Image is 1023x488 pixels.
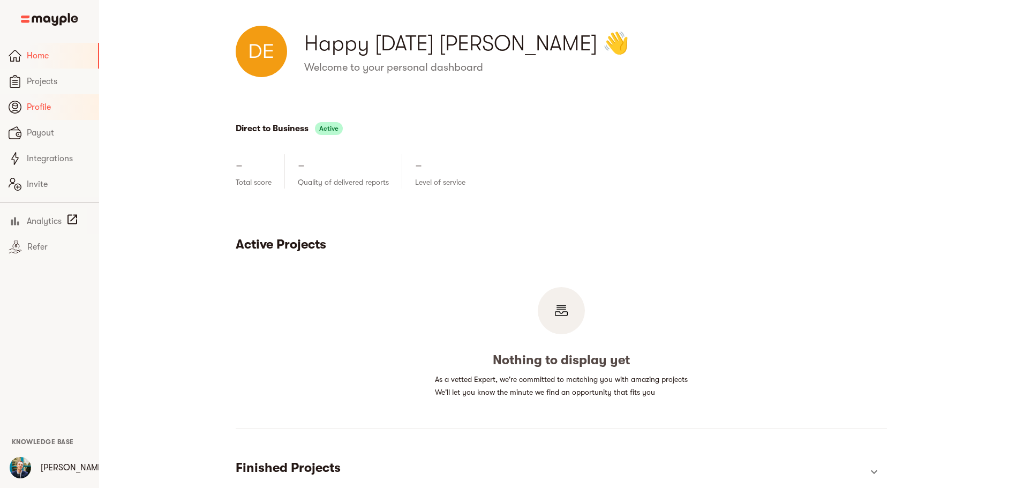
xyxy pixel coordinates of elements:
[27,75,91,88] span: Projects
[304,28,887,58] h3: Happy [DATE] [PERSON_NAME] 👋
[236,26,287,77] img: David Eicher
[298,176,389,189] p: Quality of delivered reports
[315,122,343,135] div: This program is active. You will be assigned new clients.
[969,437,1023,488] iframe: Chat Widget
[21,13,78,26] img: Main logo
[304,61,887,74] h6: Welcome to your personal dashboard
[3,451,37,485] button: User Menu
[236,236,887,253] h5: Active Projects
[236,459,861,476] h5: Finished Projects
[298,154,305,176] h4: -
[27,49,89,62] span: Home
[861,459,887,485] button: show more
[493,351,630,369] h5: Nothing to display yet
[27,152,91,165] span: Integrations
[27,215,62,228] span: Analytics
[435,375,688,396] span: As a vetted Expert, we're committed to matching you with amazing projects We'll let you know the ...
[27,126,91,139] span: Payout
[27,178,91,191] span: Invite
[315,122,343,135] span: Active
[415,154,422,176] h4: -
[27,101,91,114] span: Profile
[236,121,309,136] button: Direct to Business
[12,438,74,446] span: Knowledge Base
[236,176,272,189] p: Total score
[41,461,106,474] p: [PERSON_NAME]
[236,154,243,176] h4: -
[10,457,31,478] img: YZZgCb1fS5ussBl3eJIV
[415,176,465,189] p: Level of service
[12,437,74,446] a: Knowledge Base
[27,241,91,253] span: Refer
